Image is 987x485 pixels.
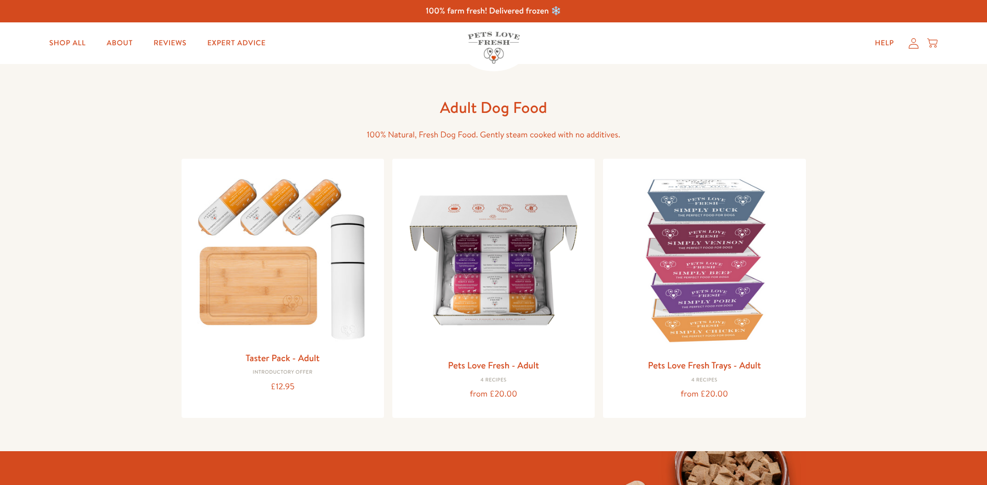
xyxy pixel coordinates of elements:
[611,387,797,401] div: from £20.00
[246,351,319,364] a: Taster Pack - Adult
[190,369,376,376] div: Introductory Offer
[327,97,660,118] h1: Adult Dog Food
[611,167,797,353] img: Pets Love Fresh Trays - Adult
[367,129,620,141] span: 100% Natural, Fresh Dog Food. Gently steam cooked with no additives.
[199,33,274,54] a: Expert Advice
[401,377,586,384] div: 4 Recipes
[648,359,761,372] a: Pets Love Fresh Trays - Adult
[401,167,586,353] img: Pets Love Fresh - Adult
[145,33,195,54] a: Reviews
[190,167,376,346] img: Taster Pack - Adult
[468,32,520,63] img: Pets Love Fresh
[611,377,797,384] div: 4 Recipes
[190,380,376,394] div: £12.95
[448,359,539,372] a: Pets Love Fresh - Adult
[98,33,141,54] a: About
[41,33,94,54] a: Shop All
[401,387,586,401] div: from £20.00
[866,33,902,54] a: Help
